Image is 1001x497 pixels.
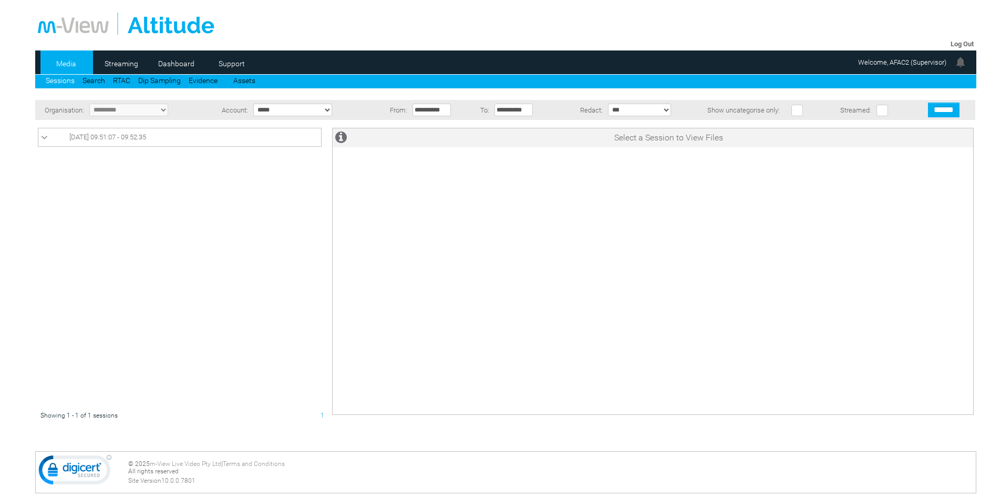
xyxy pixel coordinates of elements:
a: Search [82,76,105,85]
a: m-View Live Video Pty Ltd [150,460,221,468]
img: DigiCert Secured Site Seal [38,454,112,490]
a: RTAC [113,76,130,85]
td: From: [378,100,410,120]
a: Assets [233,76,255,85]
td: Redact: [554,100,605,120]
a: Evidence [189,76,218,85]
img: bell24.png [954,56,967,68]
span: Showing 1 - 1 of 1 sessions [40,412,118,419]
a: Sessions [46,76,75,85]
span: 1 [321,412,324,419]
a: [DATE] 09:51:07 - 09:52:35 [41,131,318,144]
td: Select a Session to View Files [365,128,973,147]
div: Site Version [128,477,973,484]
span: Streamed: [840,106,871,114]
span: Welcome, AFAC2 (Supervisor) [858,58,946,66]
span: Show uncategorise only: [707,106,780,114]
a: Streaming [96,56,147,72]
a: Media [40,56,91,72]
td: Account: [206,100,251,120]
a: Dip Sampling [138,76,181,85]
div: © 2025 | All rights reserved [128,460,973,484]
a: Terms and Conditions [223,460,285,468]
td: Organisation: [35,100,87,120]
a: Log Out [951,40,974,48]
span: 10.0.0.7801 [161,477,195,484]
span: [DATE] 09:51:07 - 09:52:35 [69,133,146,141]
a: Support [206,56,257,72]
td: To: [472,100,492,120]
a: Dashboard [151,56,202,72]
